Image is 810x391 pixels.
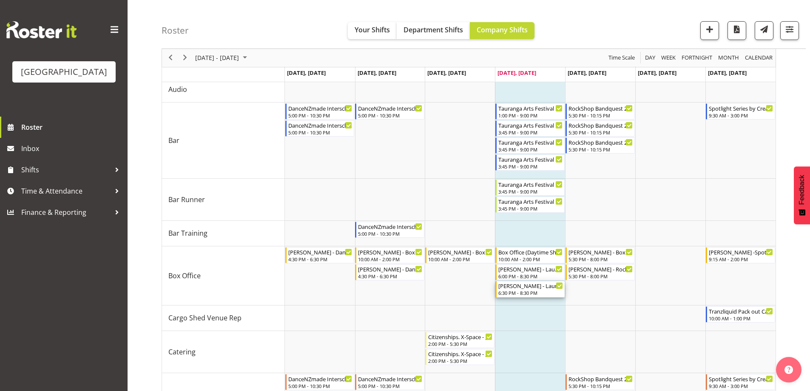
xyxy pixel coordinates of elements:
h4: Roster [162,26,189,35]
button: Fortnight [680,53,714,63]
div: 10:00 AM - 1:00 PM [709,315,773,322]
div: [PERSON_NAME] - Box Office (Daytime Shifts) - [PERSON_NAME] [358,248,422,256]
div: 3:45 PM - 9:00 PM [498,163,563,170]
span: Week [660,53,676,63]
div: Bar"s event - DanceNZmade Interschool Comp 2025 - Chris Darlington Begin From Monday, August 11, ... [285,103,355,120]
div: [PERSON_NAME] - Box Office (Daytime Shifts) - [PERSON_NAME] [428,248,492,256]
div: 5:30 PM - 10:15 PM [568,112,633,119]
button: Timeline Week [660,53,677,63]
button: Timeline Month [717,53,741,63]
span: [DATE], [DATE] [427,69,466,77]
div: August 11 - 17, 2025 [192,49,252,67]
span: [DATE] - [DATE] [194,53,240,63]
span: Shifts [21,163,111,176]
div: RockShop Bandquest 2025 - [PERSON_NAME] [568,121,633,129]
div: Tauranga Arts Festival Launch - [PERSON_NAME] [498,138,563,146]
div: Door"s event - RockShop Bandquest 2025 - Elea Hargreaves Begin From Friday, August 15, 2025 at 5:... [566,374,635,390]
div: Bar"s event - Tauranga Arts Festival Launch - Dominique Vogler Begin From Thursday, August 14, 20... [495,137,565,154]
button: Send a list of all shifts for the selected filtered period to all rostered employees. [755,21,773,40]
div: Door"s event - DanceNZmade Interschool Comp 2025 - Beana Badenhorst Begin From Monday, August 11,... [285,374,355,390]
div: Box Office"s event - Bobby - Lea - Rockquest - Bobby-Lea Awhina Cassidy Begin From Friday, August... [566,264,635,280]
span: Bar Training [168,228,207,238]
button: Month [744,53,774,63]
div: 2:00 PM - 5:30 PM [428,357,492,364]
span: Bar [168,135,179,146]
span: Finance & Reporting [21,206,111,219]
span: Inbox [21,142,123,155]
div: [PERSON_NAME] - Launch - Arts Festival - [PERSON_NAME] [498,265,563,273]
span: calendar [744,53,773,63]
button: Filter Shifts [780,21,799,40]
div: DanceNZmade Interschool Comp 2025 - [PERSON_NAME] [288,104,352,112]
div: 4:30 PM - 6:30 PM [288,256,352,263]
span: Department Shifts [404,25,463,34]
div: Tauranga Arts Festival Launch - [PERSON_NAME] [498,180,563,188]
button: Timeline Day [644,53,657,63]
div: [PERSON_NAME] - Launch Festival - [PERSON_NAME] Awhina [PERSON_NAME] [498,281,563,290]
div: Door"s event - DanceNZmade Interschool Comp 2025 - Michelle Bradbury Begin From Tuesday, August 1... [355,374,424,390]
div: 5:30 PM - 10:15 PM [568,382,633,389]
button: Department Shifts [397,22,470,39]
div: Box Office"s event - Wendy - DanceNZmade - Wendy Auld Begin From Tuesday, August 12, 2025 at 4:30... [355,264,424,280]
div: Bar"s event - Tauranga Arts Festival Launch - Renée Hewitt Begin From Thursday, August 14, 2025 a... [495,154,565,171]
div: 5:30 PM - 10:15 PM [568,146,633,153]
div: DanceNZmade Interschool Comp 2025 - [PERSON_NAME] [358,104,422,112]
div: Catering"s event - Citizenships. X-Space - Robin Hendriks Begin From Wednesday, August 13, 2025 a... [425,332,495,348]
div: Bar"s event - Tauranga Arts Festival Launch - Chris Darlington Begin From Thursday, August 14, 20... [495,103,565,120]
div: Box Office"s event - Wendy - Box Office - ROCKQUEST - Wendy Auld Begin From Friday, August 15, 20... [566,247,635,263]
div: Box Office"s event - Bobby Lea - Launch Festival - Bobby-Lea Awhina Cassidy Begin From Thursday, ... [495,281,565,297]
div: 5:00 PM - 10:30 PM [358,230,422,237]
button: Previous [165,53,176,63]
div: RockShop Bandquest 2025 - [PERSON_NAME] [568,104,633,112]
div: Box Office"s event - DAVID - Launch - Arts Festival - David Tauranga Begin From Thursday, August ... [495,264,565,280]
button: Feedback - Show survey [794,166,810,224]
div: Tranzliquid Pack out Cargo Shed - [PERSON_NAME] [709,307,773,315]
div: Bar Training"s event - DanceNZmade Interschool Comp 2025 - Dominique Vogler Begin From Tuesday, A... [355,222,424,238]
div: 5:30 PM - 10:15 PM [568,129,633,136]
div: 3:45 PM - 9:00 PM [498,146,563,153]
div: 3:45 PM - 9:00 PM [498,129,563,136]
div: Bar"s event - DanceNZmade Interschool Comp 2025 - Amy Duncanson Begin From Monday, August 11, 202... [285,120,355,137]
button: Your Shifts [348,22,397,39]
span: Company Shifts [477,25,528,34]
div: DanceNZmade Interschool Comp 2025 - [PERSON_NAME] [288,121,352,129]
div: 9:30 AM - 3:00 PM [709,112,773,119]
div: Door"s event - Spotlight Series by Create the Bay (Troupes) - Amanda Clark Begin From Sunday, Aug... [706,374,775,390]
span: Time Scale [608,53,636,63]
span: Audio [168,84,187,94]
div: 5:00 PM - 10:30 PM [288,112,352,119]
span: Fortnight [681,53,713,63]
div: Spotlight Series by Create the Bay (Troupes) - [PERSON_NAME] [709,104,773,112]
div: Bar"s event - Tauranga Arts Festival Launch - Alec Were Begin From Thursday, August 14, 2025 at 3... [495,120,565,137]
span: Cargo Shed Venue Rep [168,313,242,323]
div: 6:00 PM - 8:30 PM [498,273,563,280]
div: Cargo Shed Venue Rep"s event - Tranzliquid Pack out Cargo Shed - Chris Darlington Begin From Sund... [706,306,775,323]
div: DanceNZmade Interschool Comp 2025 - [PERSON_NAME] [288,374,352,383]
span: [DATE], [DATE] [358,69,396,77]
div: Catering"s event - Citizenships. X-Space - Lisa Camplin Begin From Wednesday, August 13, 2025 at ... [425,349,495,365]
div: Tauranga Arts Festival Launch - [PERSON_NAME] [498,104,563,112]
div: Bar"s event - RockShop Bandquest 2025 - Kelly Shepherd Begin From Friday, August 15, 2025 at 5:30... [566,120,635,137]
div: 5:00 PM - 10:30 PM [288,382,352,389]
div: Citizenships. X-Space - [PERSON_NAME] [428,349,492,358]
span: [DATE], [DATE] [497,69,536,77]
div: DanceNZmade Interschool Comp 2025 - [PERSON_NAME] [358,222,422,231]
div: 6:30 PM - 8:30 PM [498,289,563,296]
div: RockShop Bandquest 2025 - [PERSON_NAME] [568,374,633,383]
div: Box Office"s event - Box Office (Daytime Shifts) - Wendy Auld Begin From Thursday, August 14, 202... [495,247,565,263]
button: Company Shifts [470,22,534,39]
div: Citizenships. X-Space - [PERSON_NAME] [428,332,492,341]
button: Next [179,53,191,63]
div: 5:00 PM - 10:30 PM [358,382,422,389]
div: Box Office"s event - Robin - DanceNZmade - Robin Hendriks Begin From Monday, August 11, 2025 at 4... [285,247,355,263]
div: [PERSON_NAME] - Rockquest - [PERSON_NAME] Awhina [PERSON_NAME] [568,265,633,273]
div: Bar"s event - Spotlight Series by Create the Bay (Troupes) - Skye Colonna Begin From Sunday, Augu... [706,103,775,120]
td: Bar Training resource [162,221,285,246]
div: 5:30 PM - 8:00 PM [568,256,633,263]
div: previous period [163,49,178,67]
div: Box Office (Daytime Shifts) - [PERSON_NAME] [498,248,563,256]
div: Bar Runner"s event - Tauranga Arts Festival Launch - Amanda Clark Begin From Thursday, August 14,... [495,180,565,196]
button: Time Scale [607,53,637,63]
div: 10:00 AM - 2:00 PM [498,256,563,263]
span: Month [717,53,740,63]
